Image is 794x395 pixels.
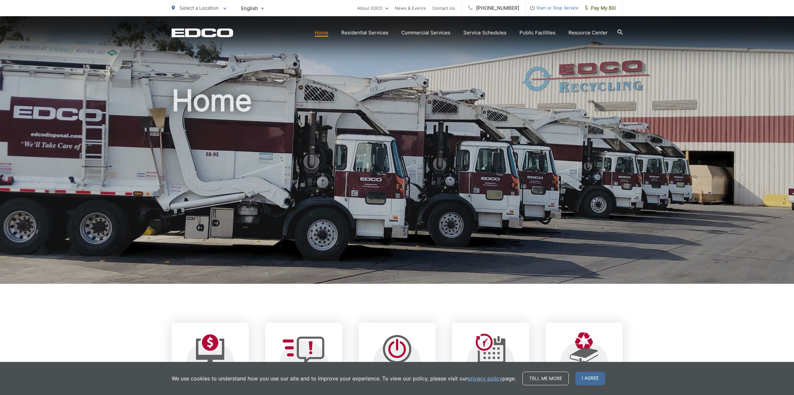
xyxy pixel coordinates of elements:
[341,29,388,37] a: Residential Services
[568,29,608,37] a: Resource Center
[315,29,328,37] a: Home
[585,4,616,12] span: Pay My Bill
[357,4,388,12] a: About EDCO
[463,29,507,37] a: Service Schedules
[179,5,219,11] span: Select a Location
[395,4,426,12] a: News & Events
[575,372,605,385] span: I agree
[172,375,516,382] p: We use cookies to understand how you use our site and to improve your experience. To view our pol...
[519,29,556,37] a: Public Facilities
[432,4,455,12] a: Contact Us
[172,84,623,290] h1: Home
[172,28,233,37] a: EDCD logo. Return to the homepage.
[236,3,269,14] span: English
[468,375,502,382] a: privacy policy
[522,372,569,385] a: Tell me more
[401,29,450,37] a: Commercial Services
